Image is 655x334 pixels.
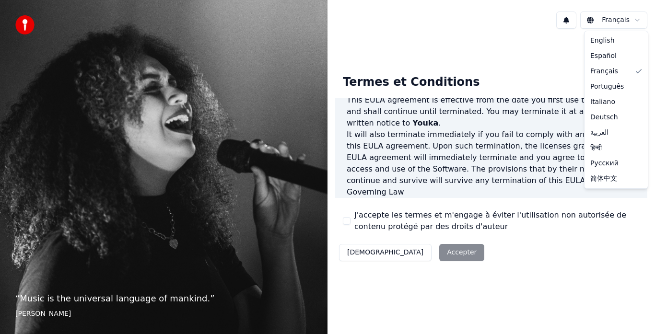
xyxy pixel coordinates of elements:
span: Português [590,82,624,92]
span: Русский [590,159,619,168]
span: العربية [590,128,608,138]
span: English [590,36,615,46]
span: Italiano [590,97,615,107]
span: Deutsch [590,113,618,122]
span: हिन्दी [590,143,602,153]
span: 简体中文 [590,174,617,184]
span: Español [590,51,617,61]
span: Français [590,67,618,76]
